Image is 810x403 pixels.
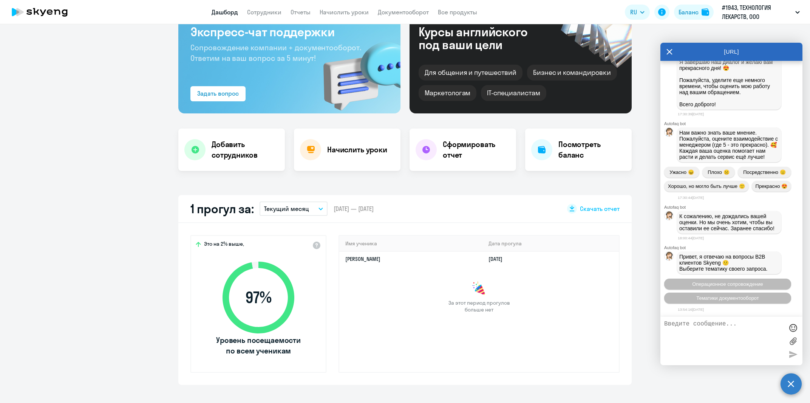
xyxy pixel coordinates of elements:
[312,28,400,113] img: bg-img
[678,112,704,116] time: 17:30:39[DATE]
[756,183,787,189] span: Прекрасно 😍
[664,121,802,126] div: Autofaq bot
[334,205,374,213] span: [DATE] — [DATE]
[247,8,281,16] a: Сотрудники
[743,169,785,175] span: Посредственно 😑
[190,24,388,39] h3: Экспресс-чат поддержки
[752,181,791,192] button: Прекрасно 😍
[320,8,369,16] a: Начислить уроки
[702,8,709,16] img: balance
[419,85,476,101] div: Маркетологам
[419,25,548,51] div: Курсы английского под ваши цели
[674,5,714,20] button: Балансbalance
[471,281,487,296] img: congrats
[702,167,735,178] button: Плохо ☹️
[264,204,309,213] p: Текущий месяц
[580,205,620,213] span: Скачать отчет
[679,47,779,107] p: [PERSON_NAME], Я завершаю наш диалог и желаю вам прекрасного дня! 😍 Пожалуйста, уделите еще немно...
[664,245,802,250] div: Autofaq bot
[678,236,704,240] time: 18:00:44[DATE]
[630,8,637,17] span: RU
[664,167,699,178] button: Ужасно 😖
[443,139,510,160] h4: Сформировать отчет
[664,181,749,192] button: Хорошо, но могло быть лучше 🙂
[327,144,387,155] h4: Начислить уроки
[665,252,674,263] img: bot avatar
[190,201,254,216] h2: 1 прогул за:
[190,86,246,101] button: Задать вопрос
[738,167,791,178] button: Посредственно 😑
[438,8,477,16] a: Все продукты
[260,201,328,216] button: Текущий месяц
[481,85,546,101] div: IT-специалистам
[669,169,694,175] span: Ужасно 😖
[664,279,791,290] button: Операционное сопровождение
[204,240,244,250] span: Это на 2% выше,
[665,128,674,139] img: bot avatar
[291,8,311,16] a: Отчеты
[345,256,380,262] a: [PERSON_NAME]
[378,8,429,16] a: Документооборот
[488,256,509,262] a: [DATE]
[668,183,745,189] span: Хорошо, но могло быть лучше 🙂
[678,195,704,200] time: 17:30:44[DATE]
[212,139,279,160] h4: Добавить сотрудников
[679,213,774,231] span: К сожалению, не дождались вашей оценки. Но мы очень хотим, чтобы вы оставили ее сейчас. Заранее с...
[679,8,699,17] div: Баланс
[664,293,791,304] button: Тематики документооборот
[679,130,779,160] span: Нам важно знать ваше мнение. Пожалуйста, оцените взаимодействие с менеджером (где 5 - это прекрас...
[679,254,768,272] span: Привет, я отвечаю на вопросы B2B клиентов Skyeng 🙂 Выберите тематику своего запроса.
[190,43,361,63] span: Сопровождение компании + документооборот. Ответим на ваш вопрос за 5 минут!
[664,205,802,209] div: Autofaq bot
[215,335,302,356] span: Уровень посещаемости по всем ученикам
[678,307,704,312] time: 13:54:16[DATE]
[558,139,626,160] h4: Посмотреть баланс
[665,211,674,222] img: bot avatar
[718,3,804,21] button: #1943, ТЕХНОЛОГИЯ ЛЕКАРСТВ, ООО
[625,5,650,20] button: RU
[215,288,302,307] span: 97 %
[447,299,511,313] span: За этот период прогулов больше нет
[692,281,763,287] span: Операционное сопровождение
[787,335,799,347] label: Лимит 10 файлов
[419,65,522,81] div: Для общения и путешествий
[708,169,729,175] span: Плохо ☹️
[696,295,759,301] span: Тематики документооборот
[722,3,792,21] p: #1943, ТЕХНОЛОГИЯ ЛЕКАРСТВ, ООО
[212,8,238,16] a: Дашборд
[339,236,482,251] th: Имя ученика
[197,89,239,98] div: Задать вопрос
[482,236,619,251] th: Дата прогула
[527,65,617,81] div: Бизнес и командировки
